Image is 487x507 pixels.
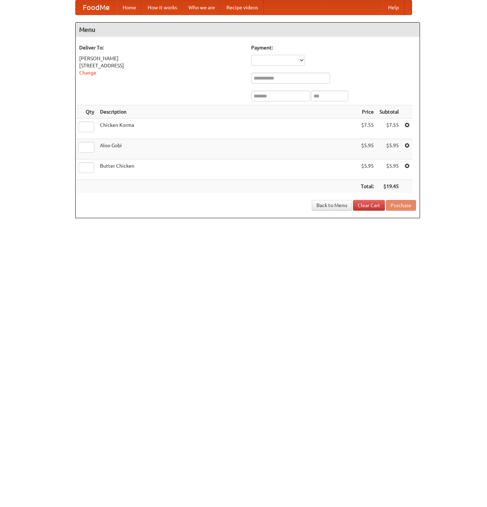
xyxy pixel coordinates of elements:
[377,119,402,139] td: $7.55
[142,0,183,15] a: How it works
[97,159,358,180] td: Butter Chicken
[76,0,117,15] a: FoodMe
[76,23,420,37] h4: Menu
[79,70,96,76] a: Change
[97,139,358,159] td: Aloo Gobi
[358,180,377,193] th: Total:
[221,0,264,15] a: Recipe videos
[377,159,402,180] td: $5.95
[117,0,142,15] a: Home
[97,105,358,119] th: Description
[251,44,416,51] h5: Payment:
[79,55,244,62] div: [PERSON_NAME]
[377,180,402,193] th: $19.45
[183,0,221,15] a: Who we are
[377,105,402,119] th: Subtotal
[353,200,385,211] a: Clear Cart
[79,44,244,51] h5: Deliver To:
[382,0,405,15] a: Help
[358,105,377,119] th: Price
[97,119,358,139] td: Chicken Korma
[312,200,352,211] a: Back to Menu
[79,62,244,69] div: [STREET_ADDRESS]
[358,139,377,159] td: $5.95
[358,159,377,180] td: $5.95
[386,200,416,211] button: Purchase
[377,139,402,159] td: $5.95
[76,105,97,119] th: Qty
[358,119,377,139] td: $7.55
